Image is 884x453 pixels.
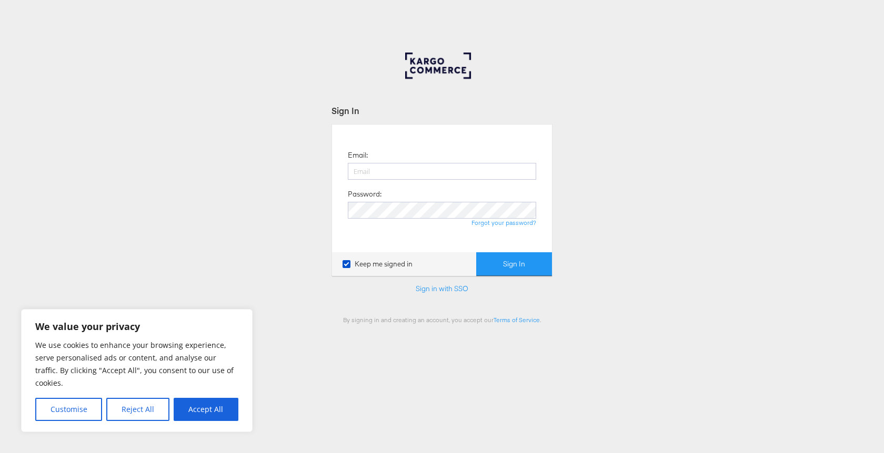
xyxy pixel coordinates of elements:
label: Email: [348,150,368,160]
label: Password: [348,189,381,199]
a: Forgot your password? [471,219,536,226]
div: We value your privacy [21,309,253,432]
p: We use cookies to enhance your browsing experience, serve personalised ads or content, and analys... [35,339,238,389]
button: Accept All [174,398,238,421]
a: Terms of Service [494,316,540,324]
button: Sign In [476,252,552,276]
a: Sign in with SSO [416,284,468,293]
p: We value your privacy [35,320,238,333]
input: Email [348,163,536,180]
div: Sign In [331,105,552,117]
label: Keep me signed in [343,259,413,269]
button: Reject All [106,398,169,421]
div: By signing in and creating an account, you accept our . [331,316,552,324]
button: Customise [35,398,102,421]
